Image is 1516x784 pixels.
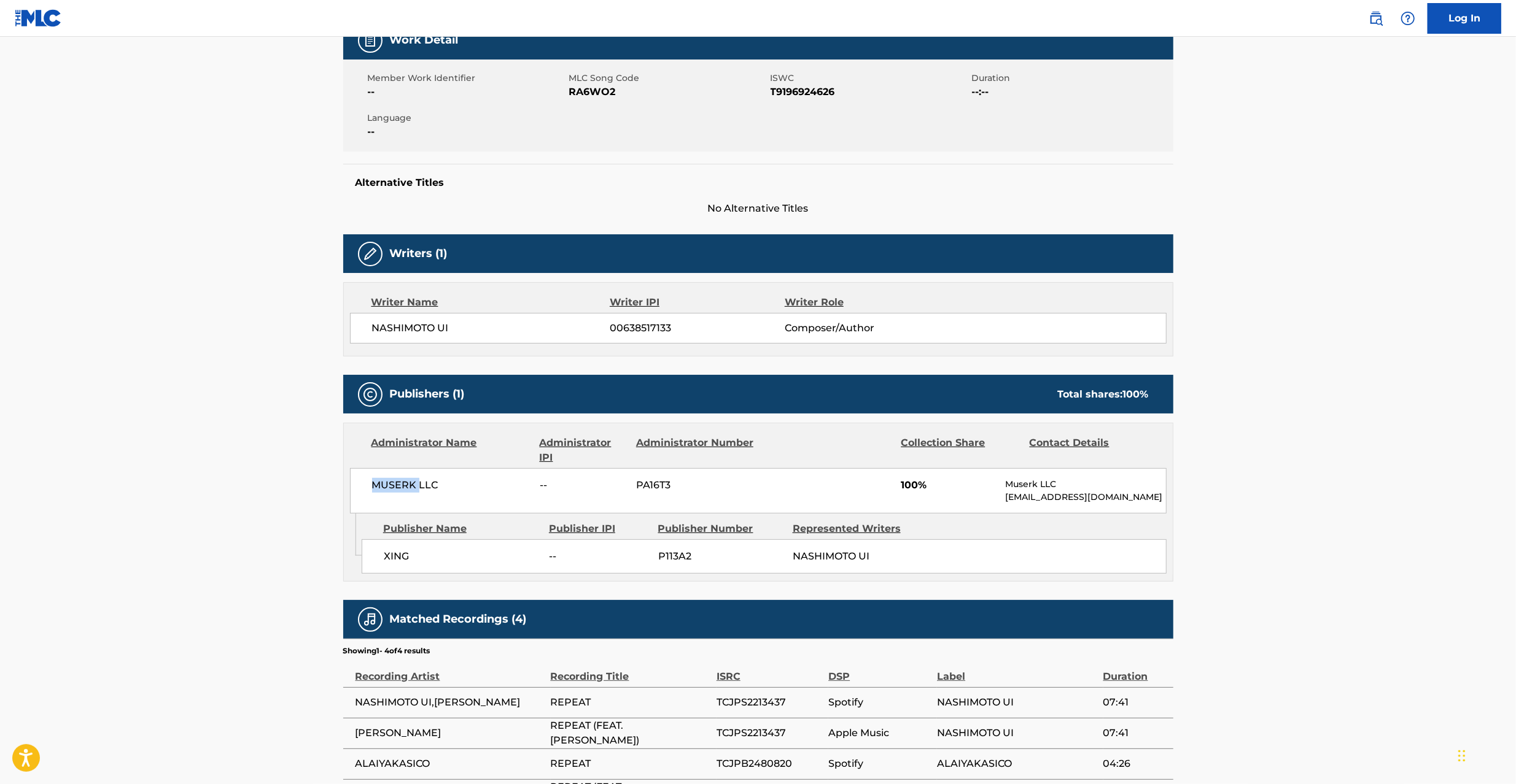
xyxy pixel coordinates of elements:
span: ISWC [771,72,969,85]
span: -- [540,478,627,493]
span: Language [368,112,566,125]
span: TCJPB2480820 [717,756,822,771]
p: Showing 1 - 4 of 4 results [343,645,430,656]
div: Publisher IPI [549,521,649,536]
div: Publisher Number [658,521,783,536]
div: ISRC [717,656,822,684]
span: Member Work Identifier [368,72,566,85]
span: MUSERK LLC [372,478,531,493]
div: Help [1396,6,1420,31]
span: [PERSON_NAME] [356,726,545,740]
img: Publishers [363,387,378,402]
span: NASHIMOTO UI,[PERSON_NAME] [356,695,545,710]
span: 07:41 [1103,695,1167,710]
img: search [1369,11,1383,26]
h5: Writers (1) [390,247,448,261]
p: Muserk LLC [1005,478,1165,491]
img: help [1401,11,1415,26]
div: Writer Name [371,295,610,310]
div: Contact Details [1030,436,1149,465]
span: REPEAT [551,695,710,710]
span: No Alternative Titles [343,201,1173,216]
div: Administrator Name [371,436,531,465]
span: T9196924626 [771,85,969,99]
a: Public Search [1364,6,1388,31]
span: TCJPS2213437 [717,726,822,740]
span: -- [368,125,566,139]
div: Drag [1458,737,1466,774]
p: [EMAIL_ADDRESS][DOMAIN_NAME] [1005,491,1165,504]
img: Matched Recordings [363,612,378,627]
img: MLC Logo [15,9,62,27]
div: DSP [828,656,931,684]
span: TCJPS2213437 [717,695,822,710]
div: Represented Writers [793,521,918,536]
img: Writers [363,247,378,261]
h5: Publishers (1) [390,387,465,401]
span: NASHIMOTO UI [937,726,1097,740]
span: 04:26 [1103,756,1167,771]
span: -- [368,85,566,99]
span: NASHIMOTO UI [793,550,869,562]
span: -- [550,549,649,564]
h5: Alternative Titles [356,177,1161,189]
div: Publisher Name [383,521,540,536]
span: ALAIYAKASICO [356,756,545,771]
div: Administrator IPI [540,436,627,465]
span: 00638517133 [610,321,784,336]
div: Administrator Number [636,436,755,465]
span: Composer/Author [785,321,944,336]
span: 100% [901,478,996,493]
iframe: Chat Widget [1455,725,1516,784]
h5: Work Detail [390,33,459,47]
span: 07:41 [1103,726,1167,740]
div: Label [937,656,1097,684]
span: XING [384,549,540,564]
span: Apple Music [828,726,931,740]
span: REPEAT [551,756,710,771]
span: --:-- [972,85,1170,99]
div: Writer IPI [610,295,785,310]
span: Spotify [828,695,931,710]
div: Recording Title [551,656,710,684]
h5: Matched Recordings (4) [390,612,527,626]
span: PA16T3 [636,478,755,493]
div: Total shares: [1058,387,1149,402]
span: MLC Song Code [569,72,768,85]
span: 100 % [1123,388,1149,400]
span: Spotify [828,756,931,771]
div: Collection Share [901,436,1020,465]
span: NASHIMOTO UI [372,321,610,336]
div: Duration [1103,656,1167,684]
span: ALAIYAKASICO [937,756,1097,771]
div: Recording Artist [356,656,545,684]
span: RA6WO2 [569,85,768,99]
a: Log In [1428,3,1501,34]
span: P113A2 [658,549,783,564]
span: NASHIMOTO UI [937,695,1097,710]
img: Work Detail [363,33,378,48]
div: Writer Role [785,295,944,310]
span: REPEAT (FEAT. [PERSON_NAME]) [551,718,710,748]
span: Duration [972,72,1170,85]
